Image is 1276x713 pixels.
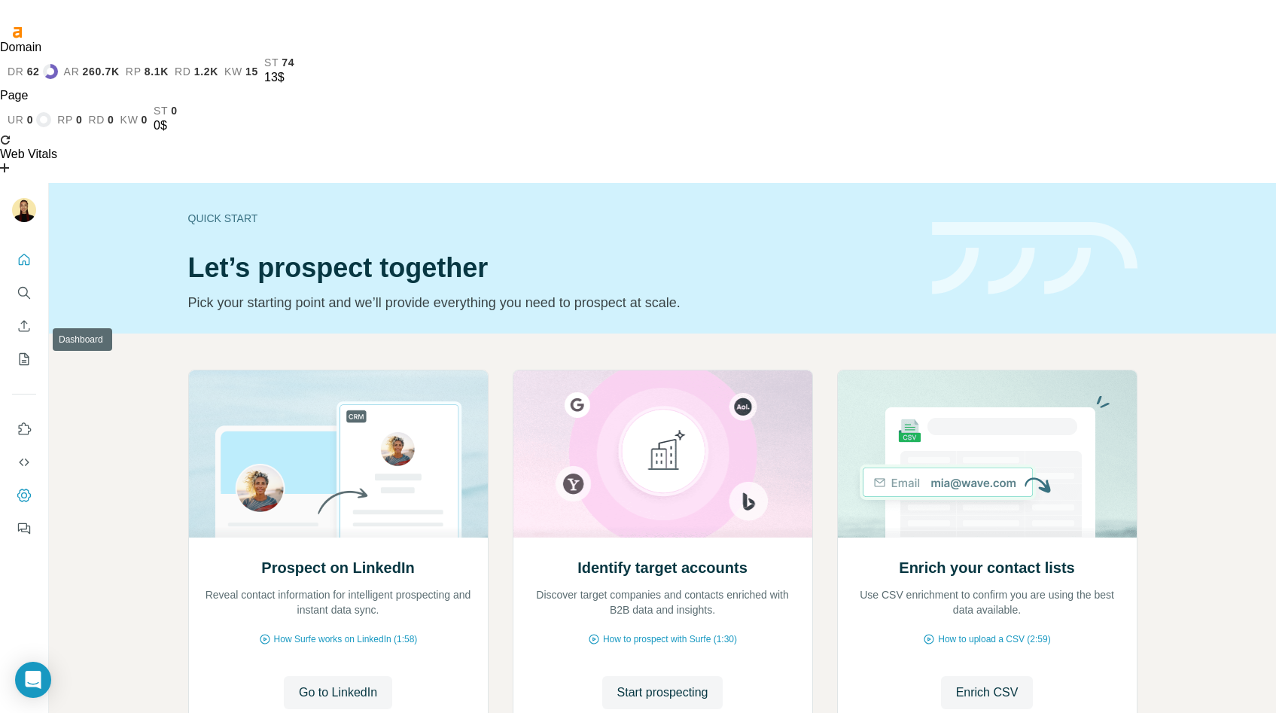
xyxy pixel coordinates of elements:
[57,114,82,126] a: rp0
[264,56,294,69] a: st74
[12,416,36,443] button: Use Surfe on LinkedIn
[577,557,748,578] h2: Identify target accounts
[188,292,914,313] p: Pick your starting point and we’ll provide everything you need to prospect at scale.
[245,66,258,78] span: 15
[617,684,708,702] span: Start prospecting
[224,66,258,78] a: kw15
[120,114,148,126] a: kw0
[154,117,178,135] div: 0$
[12,449,36,476] button: Use Surfe API
[12,346,36,373] button: My lists
[154,105,168,117] span: st
[264,69,294,87] div: 13$
[88,114,114,126] a: rd0
[204,587,473,617] p: Reveal contact information for intelligent prospecting and instant data sync.
[8,114,24,126] span: ur
[76,114,83,126] span: 0
[602,676,723,709] button: Start prospecting
[154,105,178,117] a: st0
[956,684,1019,702] span: Enrich CSV
[126,66,142,78] span: rp
[142,114,148,126] span: 0
[261,557,414,578] h2: Prospect on LinkedIn
[12,312,36,340] button: Enrich CSV
[938,632,1050,646] span: How to upload a CSV (2:59)
[528,587,797,617] p: Discover target companies and contacts enriched with B2B data and insights.
[8,112,51,127] a: ur0
[57,114,73,126] span: rp
[64,66,80,78] span: ar
[12,198,36,222] img: Avatar
[8,66,24,78] span: dr
[145,66,169,78] span: 8.1K
[188,370,489,538] img: Prospect on LinkedIn
[108,114,114,126] span: 0
[299,684,377,702] span: Go to LinkedIn
[8,64,58,79] a: dr62
[224,66,242,78] span: kw
[171,105,178,117] span: 0
[853,587,1122,617] p: Use CSV enrichment to confirm you are using the best data available.
[837,370,1137,538] img: Enrich your contact lists
[15,662,51,698] div: Open Intercom Messenger
[282,56,294,69] span: 74
[64,66,120,78] a: ar260.7K
[175,66,218,78] a: rd1.2K
[88,114,105,126] span: rd
[120,114,139,126] span: kw
[188,211,914,226] div: Quick start
[12,279,36,306] button: Search
[274,632,418,646] span: How Surfe works on LinkedIn (1:58)
[12,515,36,542] button: Feedback
[899,557,1074,578] h2: Enrich your contact lists
[27,114,34,126] span: 0
[264,56,279,69] span: st
[27,66,40,78] span: 62
[603,632,737,646] span: How to prospect with Surfe (1:30)
[175,66,191,78] span: rd
[513,370,813,538] img: Identify target accounts
[941,676,1034,709] button: Enrich CSV
[188,253,914,283] h1: Let’s prospect together
[126,66,169,78] a: rp8.1K
[12,246,36,273] button: Quick start
[82,66,119,78] span: 260.7K
[932,222,1137,295] img: banner
[12,482,36,509] button: Dashboard
[284,676,392,709] button: Go to LinkedIn
[194,66,218,78] span: 1.2K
